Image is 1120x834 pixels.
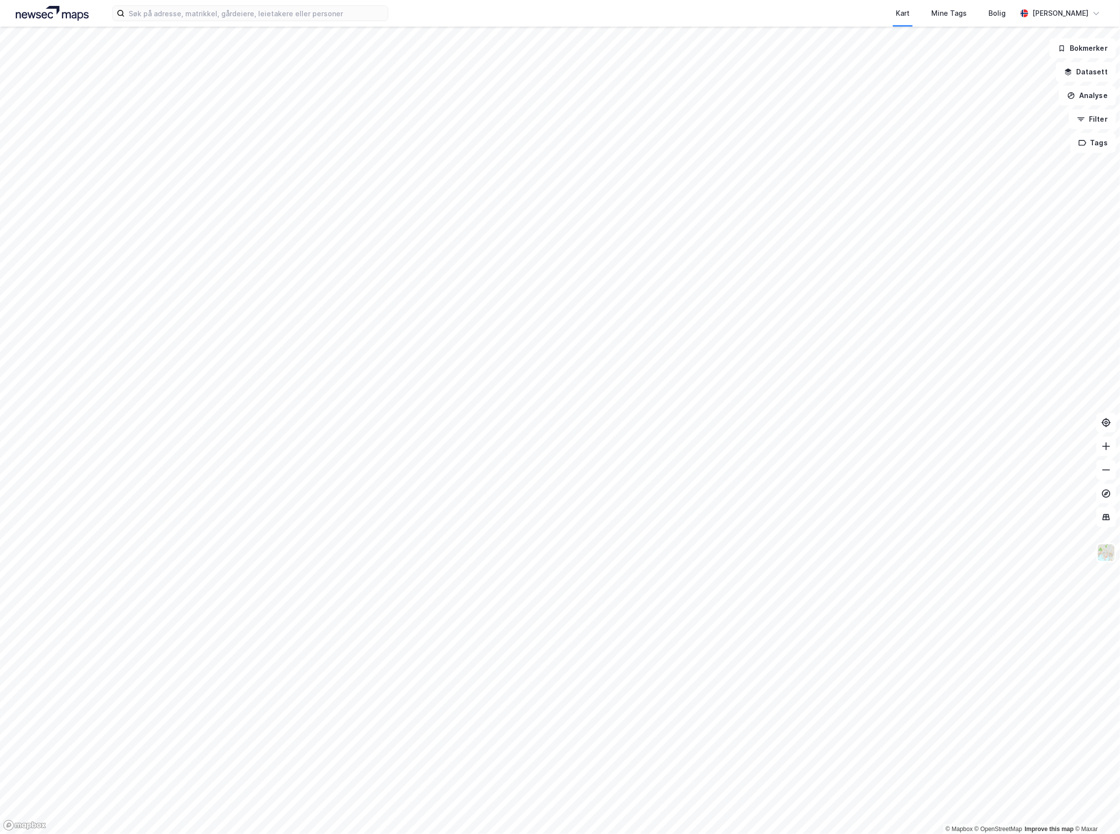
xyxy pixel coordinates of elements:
[16,6,89,21] img: logo.a4113a55bc3d86da70a041830d287a7e.svg
[975,826,1022,833] a: OpenStreetMap
[931,7,967,19] div: Mine Tags
[988,7,1006,19] div: Bolig
[1059,86,1116,105] button: Analyse
[1070,133,1116,153] button: Tags
[896,7,910,19] div: Kart
[946,826,973,833] a: Mapbox
[1069,109,1116,129] button: Filter
[1032,7,1088,19] div: [PERSON_NAME]
[3,820,46,831] a: Mapbox homepage
[1050,38,1116,58] button: Bokmerker
[125,6,388,21] input: Søk på adresse, matrikkel, gårdeiere, leietakere eller personer
[1025,826,1074,833] a: Improve this map
[1056,62,1116,82] button: Datasett
[1071,787,1120,834] div: Kontrollprogram for chat
[1071,787,1120,834] iframe: Chat Widget
[1097,543,1116,562] img: Z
